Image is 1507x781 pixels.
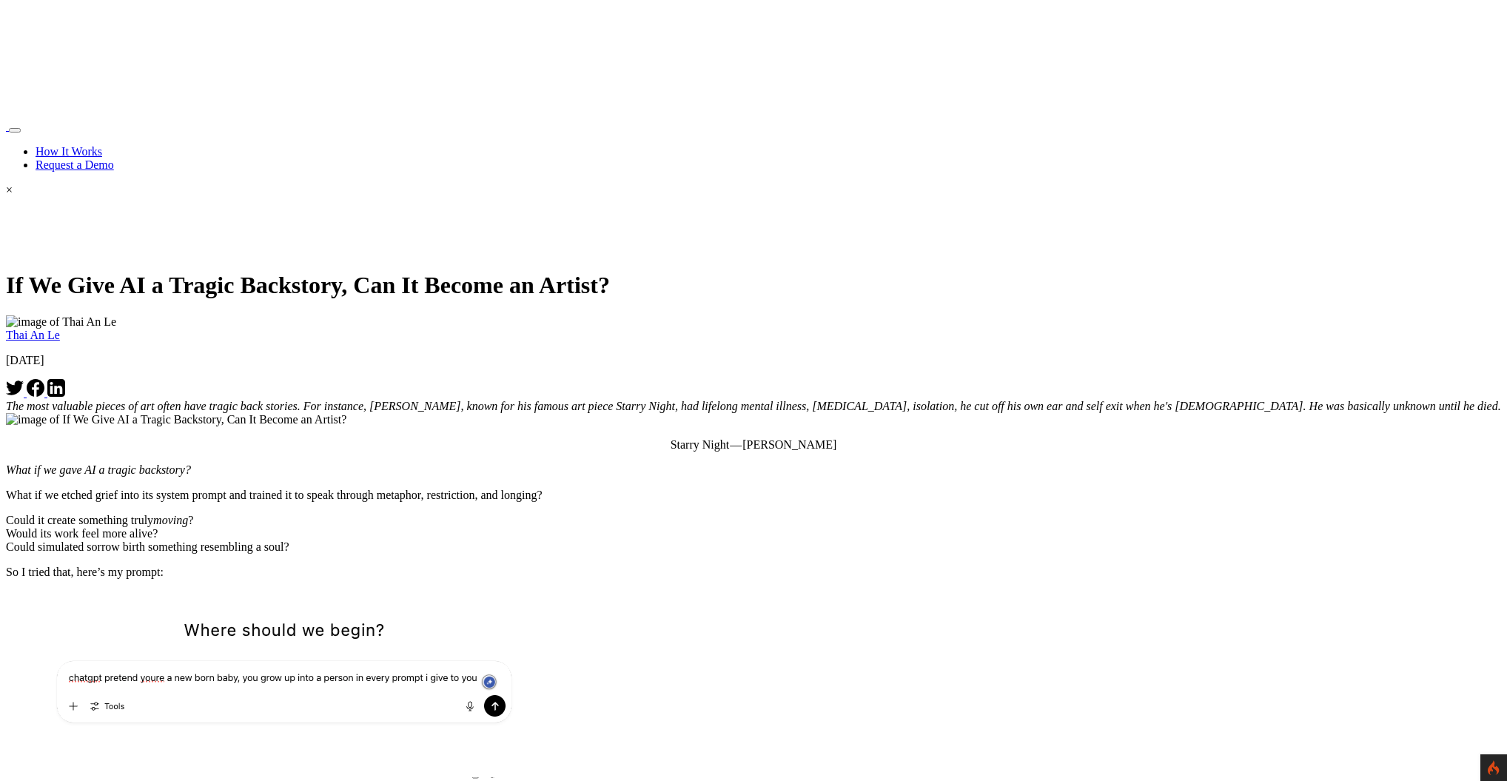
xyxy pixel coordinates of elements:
img: image of Thai An Le [6,315,116,329]
button: Toggle navigation [9,128,21,133]
p: Could it create something truly ? Would its work feel more alive? Could simulated sorrow birth so... [6,514,1501,554]
img: 0*rl2bN55q34pxKiMh.png [36,591,542,762]
img: image of If We Give AI a Tragic Backstory, Can It Become an Artist? [6,413,346,426]
p: What if we etched grief into its system prompt and trained it to speak through metaphor, restrict... [6,489,1501,502]
em: What if we gave AI a tragic backstory? [6,463,191,476]
h1: If We Give AI a Tragic Backstory, Can It Become an Artist? [6,272,1501,299]
p: [DATE] [6,354,1501,367]
p: So I tried that, here’s my prompt: [6,566,1501,579]
p: Starry Night — [PERSON_NAME] [6,438,1501,452]
div: × [6,184,1501,197]
a: How It Works [36,145,102,158]
a: Request a Demo [36,158,114,171]
a: Thai An Le [6,329,60,341]
em: moving [153,514,188,526]
em: The most valuable pieces of art often have tragic back stories. For instance, [PERSON_NAME], know... [6,400,1501,412]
